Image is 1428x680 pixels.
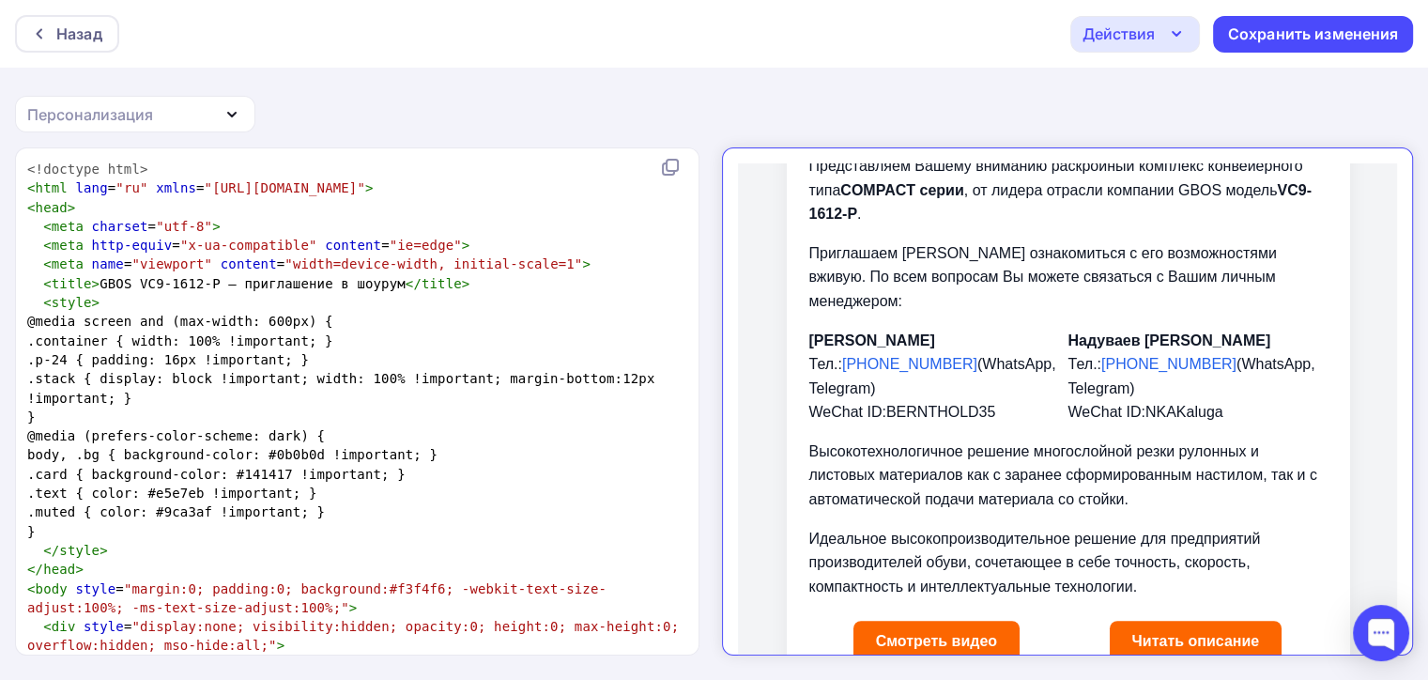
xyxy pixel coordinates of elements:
span: "ie=edge" [390,238,462,253]
span: body, .bg { background-color: #0b0b0d !important; } [27,447,438,462]
span: style [52,295,92,310]
span: head [36,200,68,215]
span: < [43,219,52,234]
span: html [36,180,68,195]
span: "utf-8" [156,219,212,234]
div: Действия [1083,23,1155,45]
span: </ [27,562,43,577]
span: @media (prefers-color-scheme: dark) { [27,428,325,443]
span: .text { color: #e5e7eb !important; } [27,486,317,501]
strong: COMPACT серии [102,19,225,35]
button: Персонализация [15,96,255,132]
span: .card { background-color: #141417 !important; } [27,467,406,482]
span: > [462,238,470,253]
span: "[URL][DOMAIN_NAME]" [205,180,365,195]
span: > [212,219,221,234]
span: = = [27,256,591,271]
span: > [68,200,76,215]
span: = = [27,238,469,253]
span: < [27,581,36,596]
span: meta [52,219,84,234]
span: > [92,295,100,310]
span: meta [52,256,84,271]
td: Тел.: (WhatsApp, Telegram) WeChat ID: [71,165,330,261]
span: < [27,200,36,215]
span: < [43,238,52,253]
span: xmlns [156,180,196,195]
a: [PHONE_NUMBER] [363,193,499,209]
span: "display:none; visibility:hidden; opacity:0; height:0; max-height:0; overflow:hidden; mso-hide:all;" [27,619,687,653]
span: http-equiv [92,238,173,253]
span: > [100,543,108,558]
div: Персонализация [27,103,153,126]
span: title [52,276,92,291]
span: "margin:0; padding:0; background:#f3f4f6; -webkit-text-size-adjust:100%; -ms-text-size-adjust:100%;" [27,581,607,615]
span: BERNTHOLD35 [148,240,257,256]
span: <!doctype html> [27,162,148,177]
p: Идеальное высокопроизводительное решение для предприятий производителей обуви, сочетающее в себе ... [71,363,590,436]
span: </ [43,543,59,558]
span: < [27,180,36,195]
span: } [27,524,36,539]
span: @media screen and (max-width: 600px) { [27,314,333,329]
span: = [27,219,221,234]
span: charset [92,219,148,234]
span: > [75,562,84,577]
span: > [277,638,285,653]
span: "width=device-width, initial-scale=1" [284,256,582,271]
span: </ [406,276,422,291]
span: = [27,619,687,653]
span: "ru" [115,180,147,195]
span: > [582,256,591,271]
span: = [27,581,607,615]
td: Тел.: (WhatsApp, Telegram) WeChat ID: [330,165,590,261]
span: body [36,581,68,596]
span: = = [27,180,374,195]
span: .stack { display: block !important; width: 100% !important; margin-bottom:12px !important; } [27,371,663,405]
span: NKAKaluga [407,240,485,256]
span: title [422,276,462,291]
div: Сохранить изменения [1228,23,1399,45]
span: > [349,600,358,615]
span: < [43,295,52,310]
span: } [27,410,36,425]
a: Смотреть видео [115,457,282,499]
span: "x-ua-compatible" [180,238,317,253]
span: head [43,562,75,577]
span: style [84,619,124,634]
span: div [52,619,76,634]
span: lang [75,180,107,195]
span: GBOS VC9-1612-P — приглашение в шоурум [27,276,469,291]
strong: Надуваев [PERSON_NAME] [330,169,533,185]
strong: [PERSON_NAME] [71,169,197,185]
span: < [43,276,52,291]
span: content [325,238,381,253]
span: .p-24 { padding: 16px !important; } [27,352,309,367]
p: Высокотехнологичное решение многослойной резки рулонных и листовых материалов как с заранее сформ... [71,276,590,348]
span: name [92,256,124,271]
a: [PHONE_NUMBER] [104,193,239,209]
a: Читать описание [372,457,545,499]
span: content [221,256,277,271]
span: style [75,581,115,596]
span: > [92,276,100,291]
span: > [365,180,374,195]
button: Действия [1070,16,1200,53]
span: "viewport" [131,256,212,271]
div: Назад [56,23,102,45]
span: .muted { color: #9ca3af !important; } [27,504,325,519]
span: .container { width: 100% !important; } [27,333,333,348]
span: > [462,276,470,291]
span: < [43,619,52,634]
p: Приглашаем [PERSON_NAME] ознакомиться с его возможностями вживую. По всем вопросам Вы можете связ... [71,78,590,150]
span: < [43,256,52,271]
span: meta [52,238,84,253]
span: style [59,543,100,558]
